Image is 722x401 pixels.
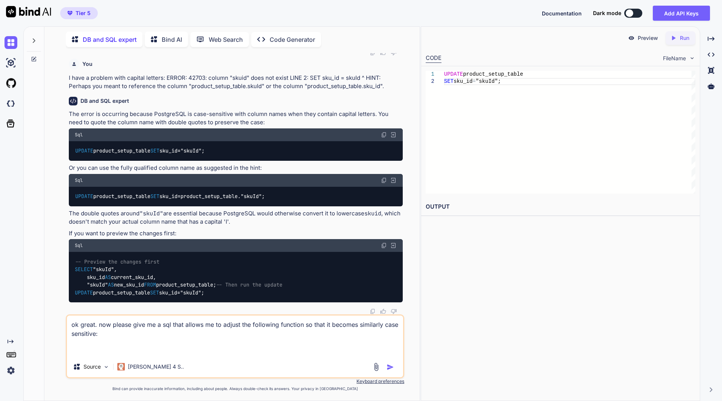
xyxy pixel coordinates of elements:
img: copy [381,242,387,249]
p: If you want to preview the changes first: [69,229,403,238]
span: UPDATE [75,148,93,154]
span: UPDATE [444,71,463,77]
code: "skuId", sku_id current_sku_id, "skuId" new_sku_id product_setup_table; product_setup_table sku_i... [75,258,282,296]
img: Open in Browser [390,242,397,249]
img: Claude 4 Sonnet [117,363,125,371]
p: Bind AI [162,35,182,44]
span: Sql [75,242,83,249]
p: Preview [638,34,658,42]
p: Code Generator [270,35,315,44]
span: = [472,78,475,84]
span: Sql [75,132,83,138]
h6: You [82,60,93,68]
p: [PERSON_NAME] 4 S.. [128,363,184,371]
img: darkCloudIdeIcon [5,97,17,110]
img: chat [5,36,17,49]
span: UPDATE [75,289,93,296]
p: Keyboard preferences [66,378,404,384]
span: AS [108,282,114,288]
p: Run [680,34,689,42]
img: dislike [391,308,397,314]
img: copy [370,308,376,314]
img: copy [381,132,387,138]
h2: OUTPUT [421,198,700,216]
span: = [177,148,180,154]
span: Dark mode [593,9,621,17]
img: githubLight [5,77,17,90]
span: SET [444,78,454,84]
span: SELECT [75,266,93,273]
span: UPDATE [75,193,93,200]
img: Open in Browser [390,131,397,138]
span: -- Preview the changes first [75,258,159,265]
code: "skuId" [140,210,163,217]
span: product_setup_table [463,71,523,77]
img: Pick Models [103,364,109,370]
img: attachment [372,363,381,371]
img: ai-studio [5,56,17,69]
span: AS [105,274,111,281]
span: FileName [663,55,686,62]
span: FROM [144,282,156,288]
p: Source [83,363,101,371]
img: icon [387,363,394,371]
span: SET [150,289,159,296]
p: Web Search [209,35,243,44]
div: CODE [426,54,441,63]
img: chevron down [689,55,695,61]
code: product_setup_table sku_id "skuId"; [75,147,205,155]
button: Documentation [542,9,582,17]
h6: DB and SQL expert [80,97,129,105]
img: preview [628,35,635,41]
img: premium [67,11,73,15]
span: = [177,193,180,200]
img: Open in Browser [390,177,397,184]
code: product_setup_table sku_id product_setup_table."skuId"; [75,192,265,200]
textarea: ok great. now please give me a sql that allows me to adjust the following function so that it bec... [67,316,403,356]
span: Documentation [542,10,582,17]
p: Or you can use the fully qualified column name as suggested in the hint: [69,164,403,172]
span: SET [150,193,159,200]
img: like [380,308,386,314]
span: = [177,289,180,296]
img: Bind AI [6,6,51,17]
span: Tier 5 [76,9,91,17]
button: Add API Keys [653,6,710,21]
span: -- Then run the update [216,282,282,288]
button: premiumTier 5 [60,7,98,19]
code: skuid [364,210,381,217]
p: I have a problem with capital letters: ERROR: 42703: column "skuid" does not exist LINE 2: SET sk... [69,74,403,91]
span: Sql [75,177,83,183]
p: The error is occurring because PostgreSQL is case-sensitive with column names when they contain c... [69,110,403,127]
p: DB and SQL expert [83,35,137,44]
img: copy [381,177,387,183]
span: sku_id [454,78,472,84]
p: Bind can provide inaccurate information, including about people. Always double-check its answers.... [66,386,404,392]
img: settings [5,364,17,377]
div: 2 [426,78,434,85]
span: SET [150,148,159,154]
span: "skuId"; [476,78,501,84]
div: 1 [426,71,434,78]
p: The double quotes around are essential because PostgreSQL would otherwise convert it to lowercase... [69,209,403,226]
